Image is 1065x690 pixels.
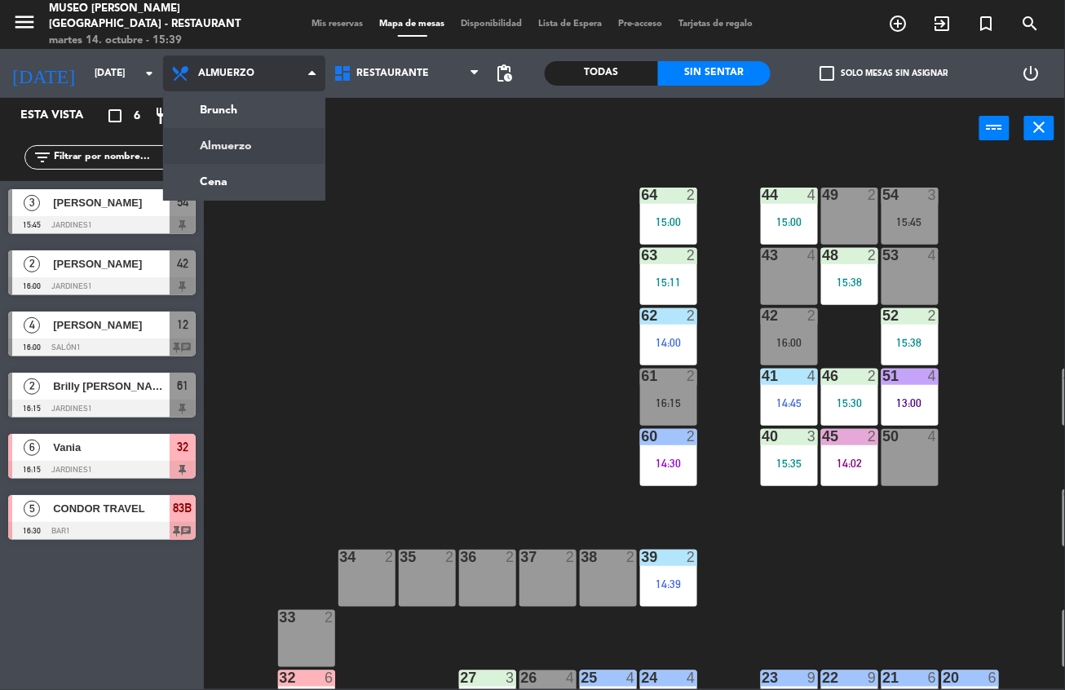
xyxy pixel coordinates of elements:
div: 2 [626,550,636,564]
div: 4 [807,188,817,202]
span: Tarjetas de regalo [671,20,762,29]
i: add_circle_outline [889,14,908,33]
div: 20 [943,670,944,685]
div: 2 [868,369,877,383]
i: close [1030,117,1050,137]
span: Almuerzo [198,68,254,79]
span: Brilly [PERSON_NAME] [53,378,170,395]
div: martes 14. octubre - 15:39 [49,33,254,49]
div: 4 [687,670,696,685]
span: check_box_outline_blank [820,66,834,81]
input: Filtrar por nombre... [52,148,179,166]
span: Disponibilidad [453,20,531,29]
a: Almuerzo [164,128,325,164]
label: Solo mesas sin asignar [820,66,948,81]
div: 37 [521,550,522,564]
div: 34 [340,550,341,564]
div: 4 [928,248,938,263]
div: 3 [506,670,515,685]
span: [PERSON_NAME] [53,255,170,272]
div: 43 [762,248,763,263]
div: 48 [823,248,824,263]
div: 23 [762,670,763,685]
div: 21 [883,670,884,685]
span: CONDOR TRAVEL [53,500,170,517]
div: 3 [807,429,817,444]
a: Brunch [164,92,325,128]
i: turned_in_not [977,14,997,33]
div: 16:15 [640,397,697,409]
div: 50 [883,429,884,444]
i: power_input [985,117,1005,137]
div: 15:45 [882,216,939,228]
div: Esta vista [8,106,117,126]
div: 2 [687,550,696,564]
div: Todas [545,61,658,86]
div: 4 [928,369,938,383]
div: 51 [883,369,884,383]
span: Pre-acceso [611,20,671,29]
span: pending_actions [494,64,514,83]
span: 3 [24,195,40,211]
span: 2 [24,256,40,272]
i: menu [12,10,37,34]
i: filter_list [33,148,52,167]
div: 8 [1064,369,1065,383]
div: 22 [823,670,824,685]
span: 42 [177,254,188,273]
div: 2 [687,188,696,202]
div: 2 [868,429,877,444]
div: 4 [566,670,576,685]
span: Restaurante [356,68,429,79]
div: 2 [928,308,938,323]
div: 54 [883,188,884,202]
div: 2 [445,550,455,564]
div: 10 [1064,610,1065,625]
div: 9 [807,670,817,685]
div: 6 [325,670,334,685]
div: 2 [687,429,696,444]
span: Vania [53,439,170,456]
i: restaurant [154,106,174,126]
span: 2 [24,378,40,395]
div: 4 [807,369,817,383]
div: 14:02 [821,458,878,469]
div: 14:45 [761,397,818,409]
div: 49 [823,188,824,202]
div: 2 [687,248,696,263]
div: 14:00 [640,337,697,348]
button: close [1024,116,1054,140]
div: 4 [626,670,636,685]
div: 15:00 [761,216,818,228]
span: 12 [177,315,188,334]
div: 45 [823,429,824,444]
div: 14:39 [640,578,697,590]
span: 32 [177,437,188,457]
span: [PERSON_NAME] [53,194,170,211]
i: crop_square [105,106,125,126]
div: 2 [506,550,515,564]
div: 9 [1064,489,1065,504]
span: 4 [24,317,40,334]
div: 13:00 [882,397,939,409]
div: 2 [868,248,877,263]
button: power_input [979,116,1010,140]
div: 3 [928,188,938,202]
div: 6 [928,670,938,685]
div: 26 [521,670,522,685]
div: 52 [883,308,884,323]
div: 16:00 [761,337,818,348]
div: 42 [762,308,763,323]
a: Cena [164,164,325,200]
div: 4 [928,429,938,444]
i: search [1021,14,1041,33]
div: 40 [762,429,763,444]
i: power_settings_new [1021,64,1041,83]
div: 2 [868,188,877,202]
div: 15:38 [821,276,878,288]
